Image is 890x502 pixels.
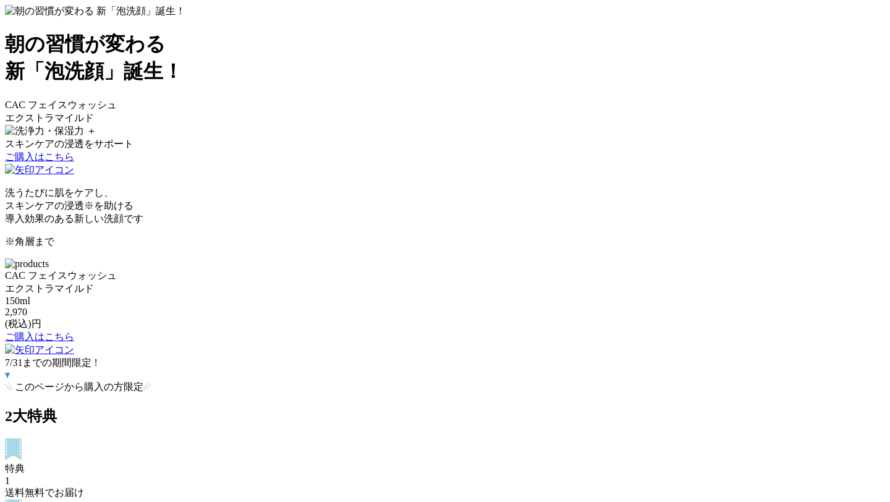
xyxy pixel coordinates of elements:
[5,31,885,85] h1: 朝の習慣が変わる 新「泡洗顔」誕生！
[84,200,94,211] span: ※
[5,258,49,270] img: products
[5,270,885,296] div: CAC フェイスウォッシュ エクストラマイルド
[5,357,885,370] div: 7/31までの期間限定 !
[5,487,885,500] div: でお届け
[5,318,32,329] span: (税込)
[10,307,12,317] span: ,
[5,318,885,331] div: 円
[5,99,885,125] div: CAC フェイスウォッシュ エクストラマイルド
[5,475,885,487] div: 1
[5,344,74,357] img: 矢印アイコン
[5,236,885,249] p: ※角層まで
[5,5,185,18] img: 朝の習慣が変わる 新「泡洗顔」誕生！
[5,381,885,394] div: の方限定
[5,408,12,424] span: 2
[5,125,84,138] img: 洗浄力・保湿力
[87,125,96,136] span: ＋
[5,164,74,177] img: 矢印アイコン
[5,296,885,307] div: 150ml
[5,406,885,426] h2: 大特典
[5,462,885,475] div: 特典
[5,151,885,177] a: ご購入はこちら 矢印アイコン
[15,381,104,392] span: このページから購入
[5,307,885,318] div: 2 970
[5,187,885,226] p: 洗うたびに肌をケアし、 スキンケアの浸透 を助ける 導入効果のある新しい洗顔です
[5,487,44,498] span: 送料無料
[5,331,885,357] a: ご購入はこちら 矢印アイコン
[5,138,885,151] div: スキンケアの浸透をサポート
